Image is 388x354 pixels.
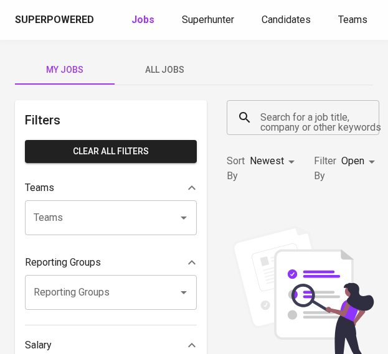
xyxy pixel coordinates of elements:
[262,12,313,28] a: Candidates
[182,14,234,26] span: Superhunter
[338,12,370,28] a: Teams
[131,14,154,26] b: Jobs
[25,140,197,163] button: Clear All filters
[25,175,197,200] div: Teams
[250,154,284,169] p: Newest
[182,12,237,28] a: Superhunter
[227,154,245,184] p: Sort By
[122,62,207,78] span: All Jobs
[341,155,364,167] span: Open
[175,209,192,226] button: Open
[262,14,311,26] span: Candidates
[25,180,54,195] p: Teams
[25,250,197,275] div: Reporting Groups
[338,14,367,26] span: Teams
[15,13,97,27] a: Superpowered
[15,13,94,27] div: Superpowered
[25,255,101,270] p: Reporting Groups
[22,62,107,78] span: My Jobs
[250,150,299,173] div: Newest
[314,154,336,184] p: Filter By
[131,12,157,28] a: Jobs
[175,284,192,301] button: Open
[341,150,379,173] div: Open
[25,338,52,353] p: Salary
[35,144,187,159] span: Clear All filters
[25,110,197,130] h6: Filters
